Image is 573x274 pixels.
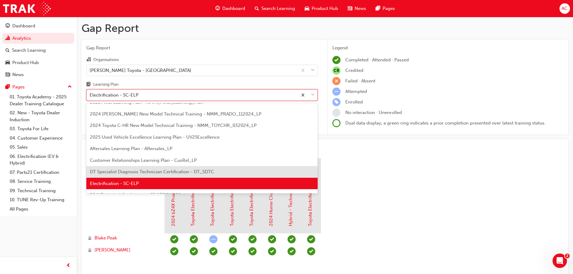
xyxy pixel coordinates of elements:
button: Pages [2,82,74,93]
a: 08. Service Training [7,177,74,186]
span: News [355,5,366,12]
span: learningRecordVerb_COMPLETE-icon [288,235,296,243]
span: up-icon [68,83,72,91]
span: Completed · Attended · Passed [345,57,409,63]
span: learningRecordVerb_PASS-icon [307,235,315,243]
span: 2024 Toyota C-HR New Model Technical Training - NMM_TOYCHR_032024_LP [90,123,257,128]
span: learningplan-icon [86,82,91,88]
a: Dashboard [2,20,74,32]
span: news-icon [348,5,352,12]
span: learningRecordVerb_PASS-icon [229,235,237,243]
iframe: Intercom live chat [553,254,567,268]
span: AC [562,5,568,12]
span: car-icon [305,5,309,12]
span: learningRecordVerb_PASS-icon [307,247,315,255]
span: Customer Relationships Learning Plan - CusRel_LP [90,158,197,163]
a: guage-iconDashboard [211,2,250,15]
span: learningRecordVerb_PASS-icon [248,235,257,243]
span: Failed · Absent [345,78,375,84]
div: Dashboard [12,23,35,29]
div: Electrification - SC-ELP [90,92,138,99]
a: News [2,69,74,80]
button: AC [559,3,570,14]
div: [PERSON_NAME] Toyota - [GEOGRAPHIC_DATA] [90,67,191,74]
a: 02. New - Toyota Dealer Induction [7,108,74,124]
span: Product Hub [312,5,338,12]
span: [PERSON_NAME] [94,247,131,254]
span: learningRecordVerb_ATTEMPT-icon [209,235,217,243]
span: news-icon [5,72,10,78]
div: Pages [12,84,25,91]
div: Product Hub [12,59,39,66]
span: organisation-icon [86,57,91,63]
span: 2024 [PERSON_NAME] New Model Technical Training - NMM_PRADO_112024_LP [90,111,261,117]
span: learningRecordVerb_PASS-icon [190,235,198,243]
span: Aftersales Learning Plan - Aftersales_LP [90,146,172,151]
span: Pages [383,5,395,12]
span: DT Specialist Diagnosis Technician Certification - DT_SDTC [90,169,214,174]
span: learningRecordVerb_PASS-icon [268,235,276,243]
a: search-iconSearch Learning [250,2,300,15]
a: 04. Customer Experience [7,134,74,143]
h1: Gap Report [82,22,568,35]
span: learningRecordVerb_COMPLETE-icon [332,56,340,64]
span: Search Learning [261,5,295,12]
span: ERO Technical Conference - EROTECHOPS [90,192,180,198]
span: pages-icon [5,85,10,90]
a: news-iconNews [343,2,371,15]
span: learningRecordVerb_PASS-icon [190,247,198,255]
span: learningRecordVerb_ATTEMPT-icon [332,88,340,96]
a: Blake Peak [88,235,159,242]
img: Trak [3,2,51,15]
span: learningRecordVerb_NONE-icon [332,109,340,117]
span: down-icon [311,91,315,99]
span: learningRecordVerb_PASS-icon [248,247,257,255]
a: 01. Toyota Academy - 2025 Dealer Training Catalogue [7,92,74,108]
span: learningRecordVerb_FAIL-icon [332,77,340,85]
a: car-iconProduct Hub [300,2,343,15]
div: News [12,71,24,78]
span: Gap Report [86,45,318,51]
div: Organisations [93,57,119,63]
span: learningRecordVerb_ENROLL-icon [332,98,340,106]
a: pages-iconPages [371,2,400,15]
span: learningRecordVerb_PASS-icon [209,247,217,255]
span: null-icon [332,66,340,75]
button: DashboardAnalyticsSearch LearningProduct HubNews [2,19,74,82]
div: Legend [332,45,563,51]
span: Attempted [345,89,367,94]
span: No interaction · Unenrolled [345,110,402,115]
span: learningRecordVerb_PASS-icon [229,247,237,255]
span: learningRecordVerb_PASS-icon [170,247,178,255]
span: learningRecordVerb_COMPLETE-icon [288,247,296,255]
span: prev-icon [66,262,71,269]
div: Learning Plan [93,82,119,88]
span: search-icon [255,5,259,12]
a: 2024 bZ4X Product eLearning [171,164,176,226]
span: learningRecordVerb_PASS-icon [170,235,178,243]
a: 05. Sales [7,143,74,152]
a: 09. Technical Training [7,186,74,195]
span: learningRecordVerb_PASS-icon [268,247,276,255]
span: Blake Peak [94,235,117,242]
a: All Pages [7,205,74,214]
span: Dashboard [222,5,245,12]
span: Dual data display; a green ring indicates a prior completion presented over latest training status. [345,120,546,126]
a: [PERSON_NAME] [88,247,159,254]
span: guage-icon [5,23,10,29]
a: 07. Parts21 Certification [7,168,74,177]
a: Toyota Electrified: PHEV Basics [307,162,313,226]
span: search-icon [5,48,10,53]
div: Search Learning [12,47,46,54]
span: 2025 Used Vehicle Excellence Learning Plan - UV25Excellence [90,134,220,140]
span: car-icon [5,60,10,66]
a: Product Hub [2,57,74,68]
span: pages-icon [376,5,380,12]
span: chart-icon [5,36,10,41]
span: down-icon [311,66,315,74]
a: Analytics [2,33,74,44]
a: 03. Toyota For Life [7,124,74,134]
a: 10. TUNE Rev-Up Training [7,195,74,205]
